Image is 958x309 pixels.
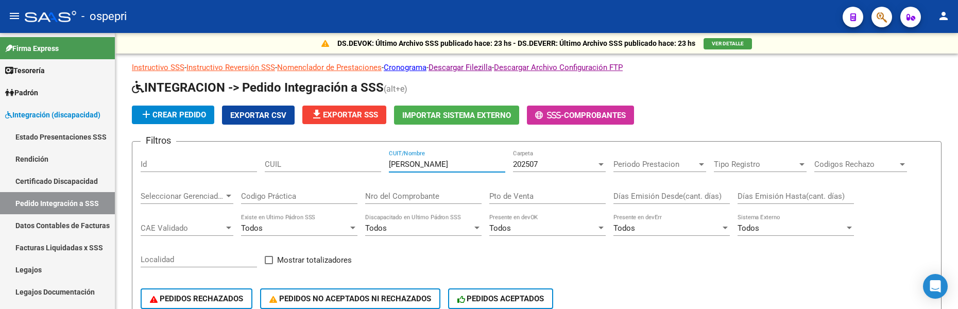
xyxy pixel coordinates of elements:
span: Codigos Rechazo [814,160,898,169]
button: -Comprobantes [527,106,634,125]
span: Todos [738,224,759,233]
span: Firma Express [5,43,59,54]
div: Open Intercom Messenger [923,274,948,299]
span: CAE Validado [141,224,224,233]
button: PEDIDOS RECHAZADOS [141,288,252,309]
a: Nomenclador de Prestaciones [277,63,382,72]
span: Mostrar totalizadores [277,254,352,266]
span: INTEGRACION -> Pedido Integración a SSS [132,80,384,95]
span: Crear Pedido [140,110,206,119]
p: DS.DEVOK: Último Archivo SSS publicado hace: 23 hs - DS.DEVERR: Último Archivo SSS publicado hace... [337,38,695,49]
span: Exportar CSV [230,111,286,120]
span: Todos [613,224,635,233]
span: Todos [241,224,263,233]
span: Tesorería [5,65,45,76]
button: Exportar SSS [302,106,386,124]
span: - ospepri [81,5,127,28]
mat-icon: add [140,108,152,121]
span: Todos [489,224,511,233]
span: Comprobantes [564,111,626,120]
span: Seleccionar Gerenciador [141,192,224,201]
span: PEDIDOS RECHAZADOS [150,294,243,303]
span: - [535,111,564,120]
span: PEDIDOS NO ACEPTADOS NI RECHAZADOS [269,294,431,303]
span: VER DETALLE [712,41,744,46]
a: Cronograma [384,63,426,72]
a: Instructivo Reversión SSS [186,63,275,72]
mat-icon: file_download [311,108,323,121]
a: Descargar Filezilla [429,63,492,72]
mat-icon: person [937,10,950,22]
span: 202507 [513,160,538,169]
span: Tipo Registro [714,160,797,169]
h3: Filtros [141,133,176,148]
span: Importar Sistema Externo [402,111,511,120]
span: PEDIDOS ACEPTADOS [457,294,544,303]
button: PEDIDOS ACEPTADOS [448,288,554,309]
span: Integración (discapacidad) [5,109,100,121]
button: VER DETALLE [704,38,752,49]
mat-icon: menu [8,10,21,22]
span: Periodo Prestacion [613,160,697,169]
p: - - - - - [132,62,942,73]
span: (alt+e) [384,84,407,94]
span: Exportar SSS [311,110,378,119]
a: Descargar Archivo Configuración FTP [494,63,623,72]
span: Padrón [5,87,38,98]
a: Instructivo SSS [132,63,184,72]
button: Importar Sistema Externo [394,106,519,125]
button: Crear Pedido [132,106,214,124]
span: Todos [365,224,387,233]
button: Exportar CSV [222,106,295,125]
button: PEDIDOS NO ACEPTADOS NI RECHAZADOS [260,288,440,309]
